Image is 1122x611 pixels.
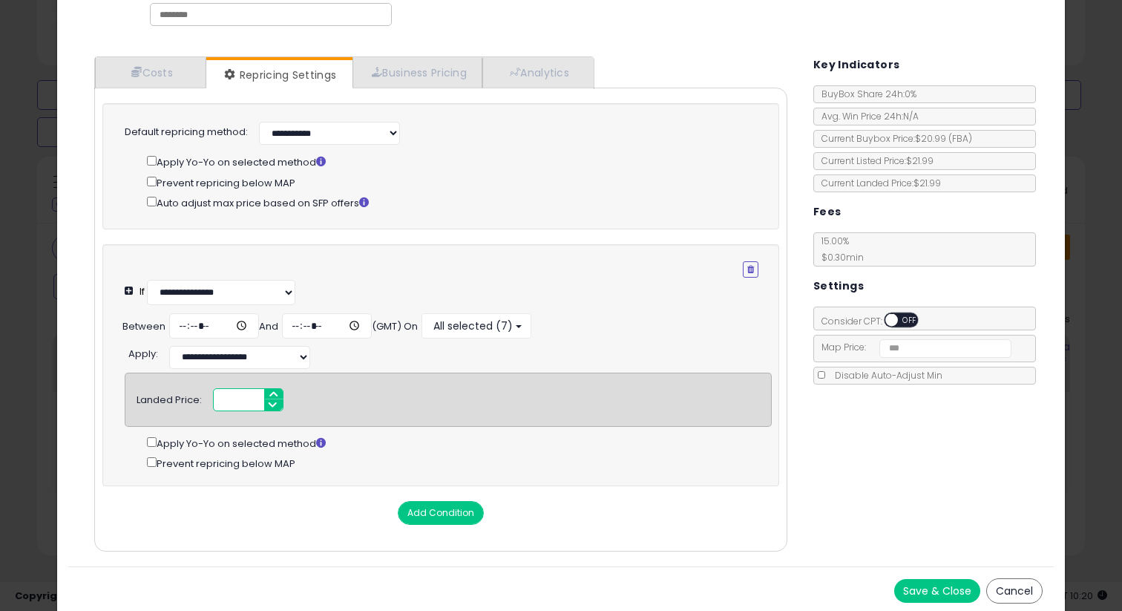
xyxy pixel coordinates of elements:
[813,203,841,221] h5: Fees
[352,57,482,88] a: Business Pricing
[95,57,206,88] a: Costs
[147,153,759,170] div: Apply Yo-Yo on selected method
[814,315,938,327] span: Consider CPT:
[986,578,1043,604] button: Cancel
[814,251,864,264] span: $0.30 min
[814,177,941,189] span: Current Landed Price: $21.99
[814,341,1012,353] span: Map Price:
[813,56,900,74] h5: Key Indicators
[814,235,864,264] span: 15.00 %
[147,454,772,471] div: Prevent repricing below MAP
[482,57,592,88] a: Analytics
[398,501,484,525] button: Add Condition
[814,132,972,145] span: Current Buybox Price:
[898,314,922,327] span: OFF
[259,320,278,334] div: And
[128,347,156,361] span: Apply
[814,110,919,122] span: Avg. Win Price 24h: N/A
[747,265,754,274] i: Remove Condition
[431,318,513,333] span: All selected (7)
[948,132,972,145] span: ( FBA )
[814,154,934,167] span: Current Listed Price: $21.99
[206,60,352,90] a: Repricing Settings
[128,342,158,362] div: :
[147,434,772,451] div: Apply Yo-Yo on selected method
[147,194,759,211] div: Auto adjust max price based on SFP offers
[147,174,759,191] div: Prevent repricing below MAP
[827,369,942,382] span: Disable Auto-Adjust Min
[372,320,418,334] div: (GMT) On
[894,579,980,603] button: Save & Close
[122,320,165,334] div: Between
[125,125,248,140] label: Default repricing method:
[137,388,202,408] div: Landed Price:
[915,132,972,145] span: $20.99
[814,88,916,100] span: BuyBox Share 24h: 0%
[813,277,864,295] h5: Settings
